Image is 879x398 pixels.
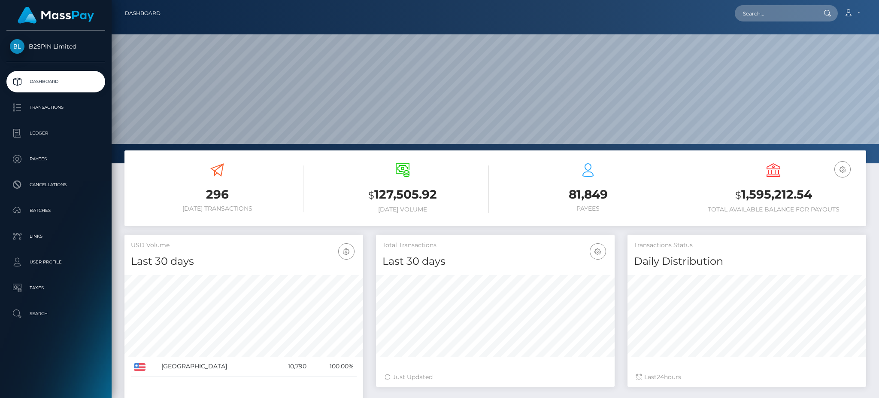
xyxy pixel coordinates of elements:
[10,307,102,320] p: Search
[10,204,102,217] p: Batches
[657,373,664,381] span: 24
[382,241,608,250] h5: Total Transactions
[10,178,102,191] p: Cancellations
[10,230,102,243] p: Links
[18,7,94,24] img: MassPay Logo
[687,186,860,204] h3: 1,595,212.54
[125,4,161,22] a: Dashboard
[316,206,489,213] h6: [DATE] Volume
[6,174,105,196] a: Cancellations
[10,153,102,165] p: Payees
[6,97,105,118] a: Transactions
[382,254,608,269] h4: Last 30 days
[6,71,105,92] a: Dashboard
[134,363,145,371] img: US.png
[10,75,102,88] p: Dashboard
[131,254,357,269] h4: Last 30 days
[10,39,24,54] img: B2SPIN Limited
[502,186,674,203] h3: 81,849
[385,373,606,382] div: Just Updated
[10,101,102,114] p: Transactions
[6,226,105,247] a: Links
[10,282,102,294] p: Taxes
[368,189,374,201] small: $
[271,357,309,377] td: 10,790
[636,373,858,382] div: Last hours
[6,251,105,273] a: User Profile
[6,200,105,221] a: Batches
[158,357,271,377] td: [GEOGRAPHIC_DATA]
[131,186,303,203] h3: 296
[502,205,674,212] h6: Payees
[634,254,860,269] h4: Daily Distribution
[131,205,303,212] h6: [DATE] Transactions
[316,186,489,204] h3: 127,505.92
[687,206,860,213] h6: Total Available Balance for Payouts
[10,256,102,269] p: User Profile
[6,148,105,170] a: Payees
[6,303,105,325] a: Search
[309,357,357,377] td: 100.00%
[634,241,860,250] h5: Transactions Status
[131,241,357,250] h5: USD Volume
[6,122,105,144] a: Ledger
[735,5,815,21] input: Search...
[10,127,102,140] p: Ledger
[6,43,105,50] span: B2SPIN Limited
[735,189,741,201] small: $
[6,277,105,299] a: Taxes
